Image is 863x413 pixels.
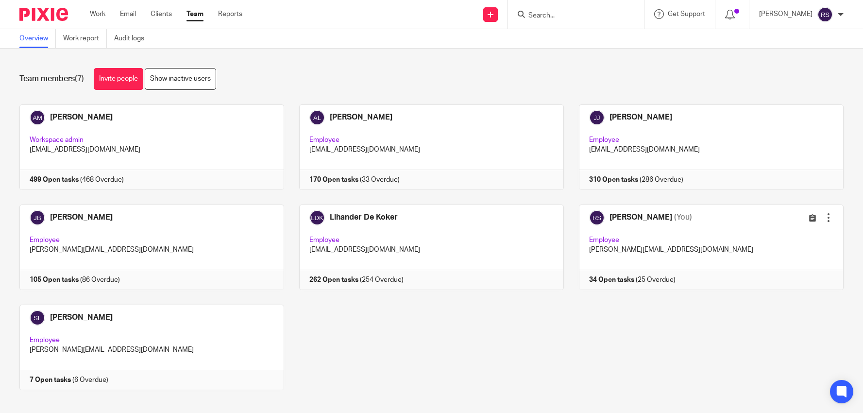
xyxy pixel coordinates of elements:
a: Invite people [94,68,143,90]
a: Work [90,9,105,19]
a: Work report [63,29,107,48]
p: [PERSON_NAME] [759,9,812,19]
h1: Team members [19,74,84,84]
a: Team [186,9,203,19]
a: Clients [151,9,172,19]
img: svg%3E [817,7,833,22]
a: Email [120,9,136,19]
input: Search [527,12,615,20]
a: Show inactive users [145,68,216,90]
a: Reports [218,9,242,19]
span: (7) [75,75,84,83]
a: Overview [19,29,56,48]
a: Audit logs [114,29,152,48]
span: Get Support [668,11,705,17]
img: Pixie [19,8,68,21]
